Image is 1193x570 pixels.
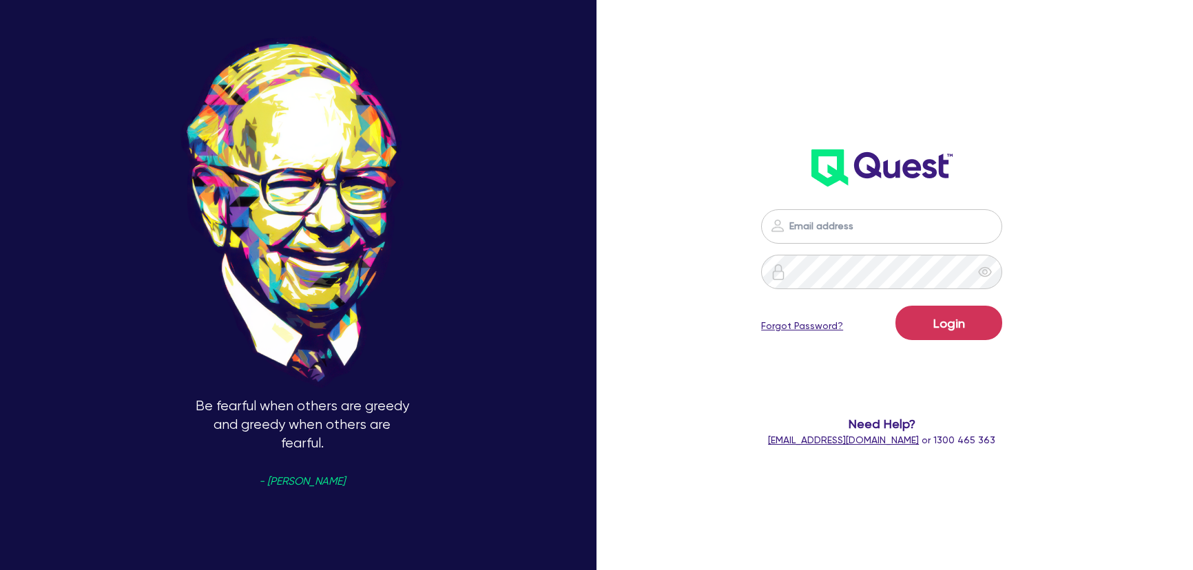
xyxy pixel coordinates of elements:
span: - [PERSON_NAME] [259,476,345,487]
img: wH2k97JdezQIQAAAABJRU5ErkJggg== [811,149,953,187]
img: icon-password [770,264,787,280]
img: icon-password [769,218,786,234]
span: Need Help? [724,414,1039,433]
a: Forgot Password? [761,319,843,333]
a: [EMAIL_ADDRESS][DOMAIN_NAME] [768,434,919,445]
span: or 1300 465 363 [768,434,995,445]
input: Email address [761,209,1002,244]
button: Login [895,306,1002,340]
span: eye [978,265,992,279]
